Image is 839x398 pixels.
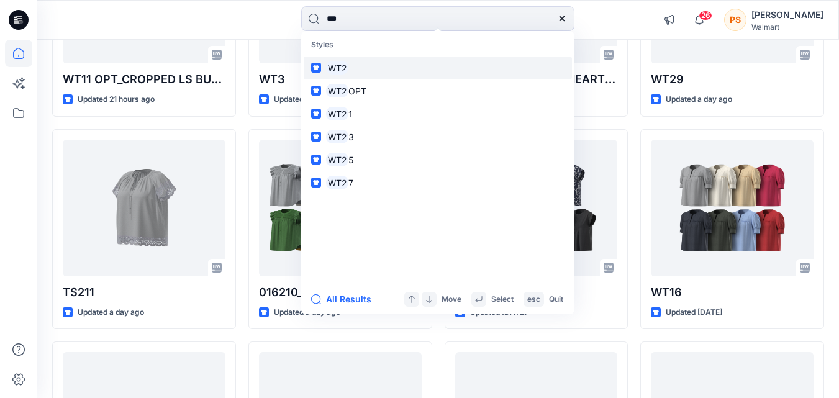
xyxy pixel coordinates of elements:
a: WT27 [304,171,572,194]
p: WT3 [259,71,422,88]
a: WT21 [304,102,572,125]
mark: WT2 [326,84,348,98]
p: Select [491,293,514,306]
a: WT2 [304,57,572,79]
p: Updated a day ago [78,306,144,319]
div: PS [724,9,746,31]
mark: WT2 [326,176,348,190]
p: Quit [549,293,563,306]
span: 7 [348,178,353,188]
span: 1 [348,109,353,119]
span: 26 [699,11,712,20]
p: WT11 OPT_CROPPED LS BUTTON [63,71,225,88]
p: Updated [DATE] [666,306,722,319]
p: TS211 [63,284,225,301]
a: WT16 [651,140,814,276]
mark: WT2 [326,107,348,121]
a: WT2OPT [304,79,572,102]
p: esc [527,293,540,306]
p: Updated a day ago [274,306,340,319]
span: 5 [348,155,354,165]
button: All Results [311,292,379,307]
p: Updated a day ago [274,93,340,106]
p: WT16 [651,284,814,301]
span: OPT [348,86,366,96]
p: Updated 21 hours ago [78,93,155,106]
p: 016210_POST MPCI_FLUTTER SLEEVE BLOUSE [259,284,422,301]
p: WT29 [651,71,814,88]
p: Styles [304,34,572,57]
div: [PERSON_NAME] [751,7,823,22]
div: Walmart [751,22,823,32]
a: 016210_POST MPCI_FLUTTER SLEEVE BLOUSE [259,140,422,276]
p: Move [442,293,461,306]
a: WT25 [304,148,572,171]
a: TS211 [63,140,225,276]
span: 3 [348,132,354,142]
mark: WT2 [326,61,348,75]
mark: WT2 [326,130,348,144]
a: WT23 [304,125,572,148]
p: Updated a day ago [666,93,732,106]
mark: WT2 [326,153,348,167]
